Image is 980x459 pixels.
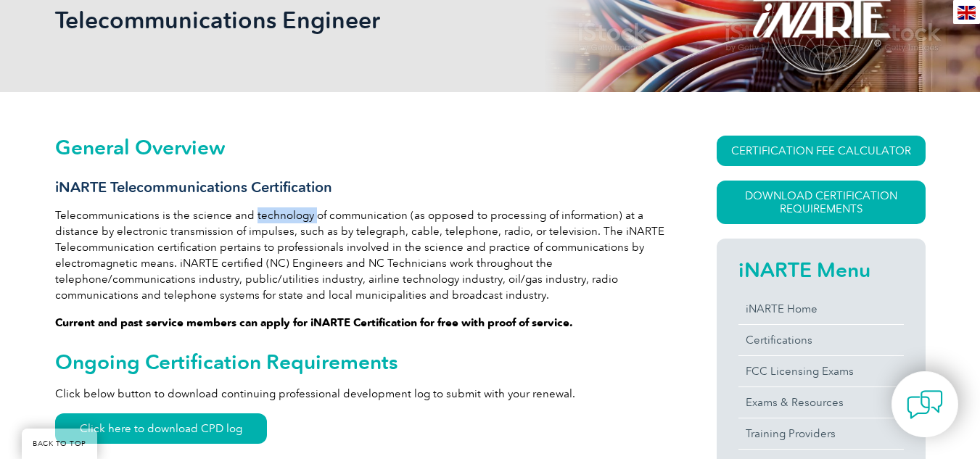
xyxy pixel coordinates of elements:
strong: Current and past service members can apply for iNARTE Certification for free with proof of service. [55,316,573,329]
a: Download Certification Requirements [717,181,926,224]
a: Exams & Resources [738,387,904,418]
a: Training Providers [738,418,904,449]
h2: iNARTE Menu [738,258,904,281]
a: BACK TO TOP [22,429,97,459]
img: contact-chat.png [907,386,943,423]
a: Click here to download CPD log [55,413,267,444]
a: CERTIFICATION FEE CALCULATOR [717,136,926,166]
h2: General Overview [55,136,664,159]
a: Certifications [738,325,904,355]
h3: iNARTE Telecommunications Certification [55,178,664,197]
p: Click below button to download continuing professional development log to submit with your renewal. [55,386,664,402]
p: Telecommunications is the science and technology of communication (as opposed to processing of in... [55,207,664,303]
a: iNARTE Home [738,294,904,324]
img: en [958,6,976,20]
a: FCC Licensing Exams [738,356,904,386]
h2: Ongoing Certification Requirements [55,350,664,373]
h1: Telecommunications Engineer [55,6,612,34]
